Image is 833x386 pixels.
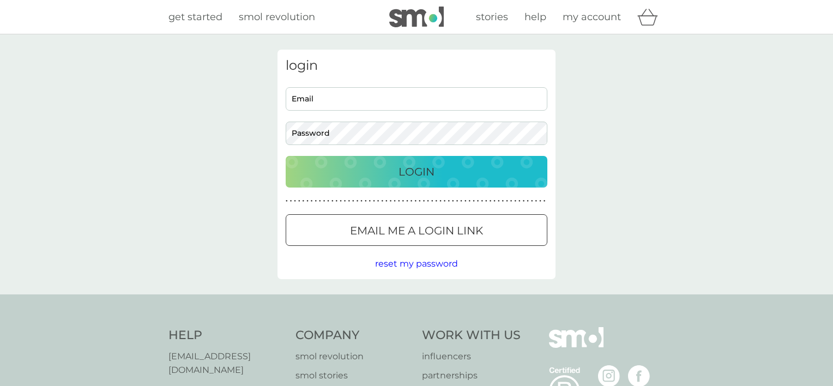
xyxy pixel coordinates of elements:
p: ● [311,198,313,204]
p: ● [331,198,334,204]
span: smol revolution [239,11,315,23]
p: ● [523,198,525,204]
div: basket [637,6,665,28]
p: Login [399,163,434,180]
p: ● [360,198,363,204]
h4: Company [295,327,412,344]
a: smol stories [295,369,412,383]
p: ● [286,198,288,204]
p: ● [477,198,479,204]
p: ● [294,198,296,204]
p: ● [340,198,342,204]
p: ● [469,198,471,204]
p: ● [448,198,450,204]
p: ● [544,198,546,204]
p: ● [498,198,500,204]
a: partnerships [422,369,521,383]
p: ● [315,198,317,204]
p: ● [518,198,521,204]
p: ● [336,198,338,204]
p: ● [327,198,329,204]
p: ● [427,198,429,204]
a: help [524,9,546,25]
p: ● [406,198,408,204]
a: influencers [422,349,521,364]
p: ● [348,198,350,204]
p: ● [506,198,508,204]
a: my account [563,9,621,25]
p: ● [306,198,309,204]
p: ● [436,198,438,204]
p: ● [394,198,396,204]
p: ● [460,198,462,204]
a: [EMAIL_ADDRESS][DOMAIN_NAME] [168,349,285,377]
button: Login [286,156,547,188]
p: ● [377,198,379,204]
p: ● [490,198,492,204]
p: ● [531,198,533,204]
p: ● [439,198,442,204]
p: ● [514,198,516,204]
p: ● [423,198,425,204]
p: ● [352,198,354,204]
p: ● [539,198,541,204]
button: Email me a login link [286,214,547,246]
a: smol revolution [295,349,412,364]
span: reset my password [375,258,458,269]
a: get started [168,9,222,25]
h4: Work With Us [422,327,521,344]
p: ● [535,198,538,204]
p: Email me a login link [350,222,483,239]
p: ● [357,198,359,204]
p: ● [414,198,417,204]
a: stories [476,9,508,25]
p: ● [298,198,300,204]
p: ● [456,198,458,204]
h3: login [286,58,547,74]
h4: Help [168,327,285,344]
p: ● [385,198,388,204]
p: ● [493,198,496,204]
p: ● [390,198,392,204]
p: ● [452,198,454,204]
p: ● [344,198,346,204]
p: ● [481,198,483,204]
p: ● [419,198,421,204]
img: smol [549,327,603,364]
p: ● [323,198,325,204]
p: ● [398,198,400,204]
p: ● [402,198,405,204]
img: smol [389,7,444,27]
p: ● [527,198,529,204]
p: ● [381,198,383,204]
span: help [524,11,546,23]
p: ● [290,198,292,204]
p: ● [444,198,446,204]
p: ● [510,198,512,204]
p: ● [365,198,367,204]
p: ● [473,198,475,204]
p: ● [464,198,467,204]
p: ● [373,198,375,204]
p: ● [502,198,504,204]
span: my account [563,11,621,23]
button: reset my password [375,257,458,271]
span: stories [476,11,508,23]
a: smol revolution [239,9,315,25]
p: ● [319,198,321,204]
p: ● [411,198,413,204]
p: ● [369,198,371,204]
p: ● [485,198,487,204]
span: get started [168,11,222,23]
p: ● [431,198,433,204]
p: ● [303,198,305,204]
